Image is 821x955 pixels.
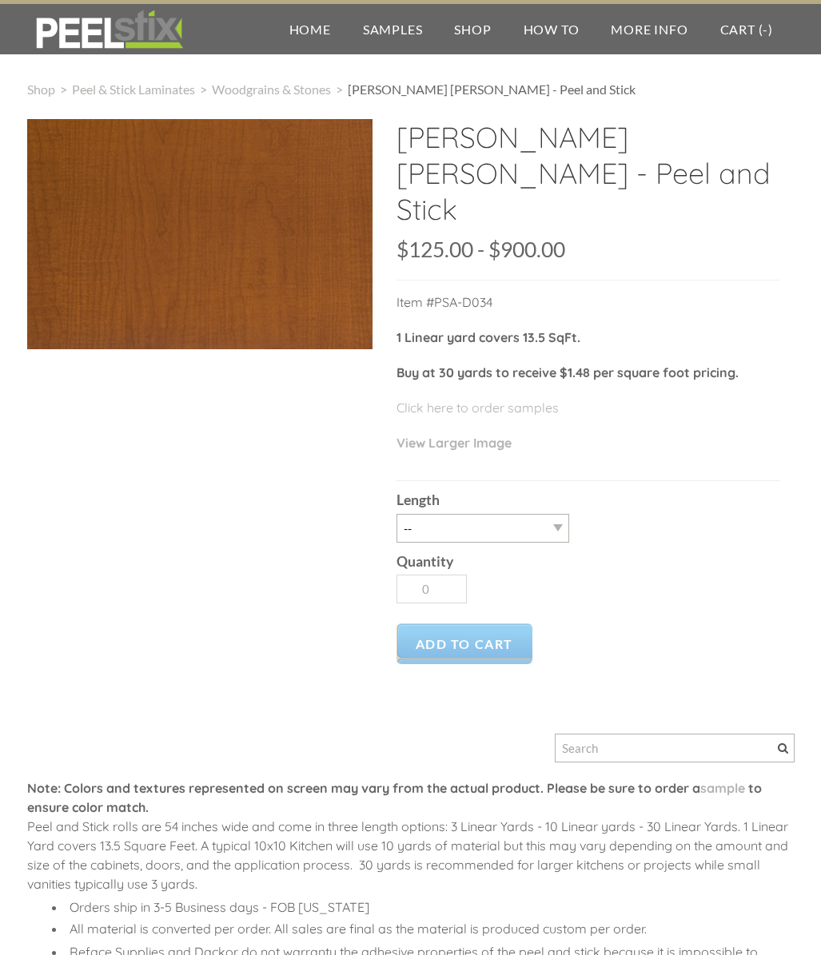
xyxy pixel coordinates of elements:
[27,119,373,349] img: s832171791223022656_p490_i1_w400.jpeg
[331,82,348,97] span: >
[555,734,795,762] input: Search
[397,400,559,416] a: Click here to order samples
[27,780,762,815] font: Note: Colors and textures represented on screen may vary from the actual product. Please be sure ...
[397,329,580,345] strong: 1 Linear yard covers 13.5 SqFt.
[397,553,453,570] b: Quantity
[66,897,795,917] li: Orders ship in 3-5 Business days - FOB [US_STATE]
[212,82,331,97] a: Woodgrains & Stones
[27,818,788,892] span: Peel and Stick rolls are 54 inches wide and come in three length options: 3 Linear Yards - 10 Lin...
[397,292,780,328] p: Item #PSA-D034
[700,780,745,796] a: sample
[397,491,440,508] b: Length
[438,4,507,54] a: Shop
[348,82,636,97] span: [PERSON_NAME] [PERSON_NAME] - Peel and Stick
[347,4,439,54] a: Samples
[508,4,596,54] a: How To
[72,82,195,97] a: Peel & Stick Laminates
[397,364,739,380] strong: Buy at 30 yards to receive $1.48 per square foot pricing.
[595,4,703,54] a: More Info
[195,82,212,97] span: >
[397,119,780,239] h2: [PERSON_NAME] [PERSON_NAME] - Peel and Stick
[397,435,512,451] a: View Larger Image
[397,623,533,664] a: Add to Cart
[27,82,55,97] a: Shop
[32,10,186,50] img: REFACE SUPPLIES
[704,4,789,54] a: Cart (-)
[778,743,788,754] span: Search
[397,237,565,262] span: $125.00 - $900.00
[273,4,347,54] a: Home
[55,82,72,97] span: >
[66,919,795,938] li: All material is converted per order. All sales are final as the material is produced custom per o...
[763,22,768,37] span: -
